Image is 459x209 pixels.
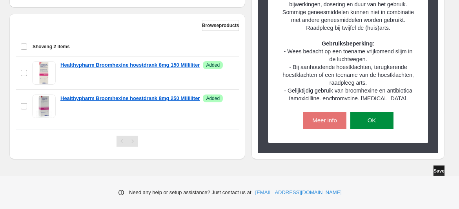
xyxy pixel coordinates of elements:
span: Added [206,62,220,68]
a: Healthypharm Broomhexine hoestdrank 8mg 150 Milliliter [60,61,200,69]
nav: Pagination [117,136,138,147]
a: Healthypharm Broomhexine hoestdrank 8mg 250 Milliliter [60,95,200,102]
a: [EMAIL_ADDRESS][DOMAIN_NAME] [255,189,342,196]
button: Save [433,165,444,176]
span: Showing 2 items [33,44,70,50]
button: Browseproducts [202,20,239,31]
img: Healthypharm Broomhexine hoestdrank 8mg 150 Milliliter [32,61,56,85]
button: Meer info [303,112,346,129]
span: Save [433,168,444,174]
span: Browse products [202,22,239,29]
button: OK [350,112,393,129]
span: Added [206,95,220,102]
span: Gebruiksbeperking: [322,40,375,47]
